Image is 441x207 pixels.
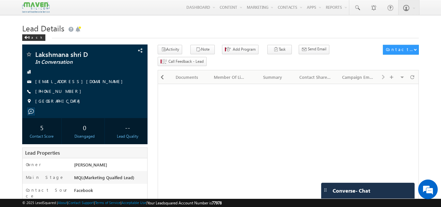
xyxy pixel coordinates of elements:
li: Contact Share History [294,70,337,83]
span: In Conversation [35,59,113,65]
button: Call Feedback - Lead [158,57,207,66]
div: Facebook [72,187,148,196]
span: Converse - Chat [333,188,370,194]
span: Lead Details [22,23,64,33]
a: Documents [166,70,209,84]
div: Member Of Lists [214,73,245,81]
div: -- [109,121,146,133]
img: Custom Logo [22,2,50,13]
a: Contact Support [68,200,94,205]
div: Contact Share History [299,73,331,81]
button: Activity [158,45,182,54]
span: Lead Properties [25,149,60,156]
div: Back [22,34,45,41]
a: Summary [251,70,294,84]
div: Summary [257,73,288,81]
span: Call Feedback - Lead [168,59,204,64]
button: Add Program [222,45,259,54]
button: Send Email [299,45,329,54]
img: carter-drag [323,187,328,193]
label: Contact Source [26,187,68,199]
div: 5 [24,121,60,133]
span: [PERSON_NAME] [74,162,107,167]
label: Owner [26,162,41,167]
div: Documents [171,73,203,81]
button: Task [267,45,292,54]
div: Contact Score [24,133,60,139]
a: Contact Share History [294,70,337,84]
label: Main Stage [26,174,64,180]
div: Contact Actions [386,46,414,52]
div: 0 [67,121,103,133]
a: [EMAIL_ADDRESS][DOMAIN_NAME] [35,78,126,84]
a: Campaign Emails [337,70,380,84]
div: MQL(Marketing Quaified Lead) [72,174,148,183]
span: Add Program [233,46,256,52]
span: Lakshmana shri D [35,51,113,58]
span: © 2025 LeadSquared | | | | | [22,200,222,206]
span: 77978 [212,200,222,205]
span: [GEOGRAPHIC_DATA] [35,98,83,105]
a: Back [22,34,49,40]
li: Campaign Emails [337,70,380,83]
a: Terms of Service [95,200,120,205]
button: Contact Actions [383,45,419,55]
a: Acceptable Use [121,200,146,205]
button: Note [190,45,215,54]
span: Your Leadsquared Account Number is [147,200,222,205]
div: Campaign Emails [342,73,374,81]
a: About [58,200,67,205]
span: Send Email [308,46,326,52]
div: Disengaged [67,133,103,139]
a: Member Of Lists [209,70,251,84]
div: Lead Quality [109,133,146,139]
span: [PHONE_NUMBER] [35,88,85,95]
